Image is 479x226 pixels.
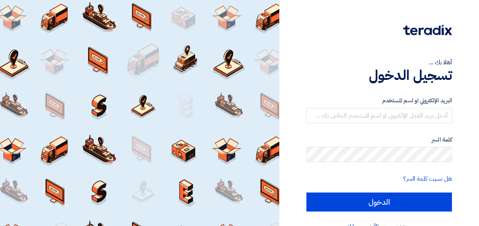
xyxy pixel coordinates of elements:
input: أدخل بريد العمل الإلكتروني او اسم المستخدم الخاص بك ... [306,108,452,123]
input: الدخول [306,193,452,212]
div: أهلا بك ... [306,58,452,67]
h1: تسجيل الدخول [306,67,452,84]
label: البريد الإلكتروني او اسم المستخدم [306,96,452,105]
a: هل نسيت كلمة السر؟ [403,174,452,183]
label: كلمة السر [306,135,452,144]
img: Teradix logo [403,25,452,35]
